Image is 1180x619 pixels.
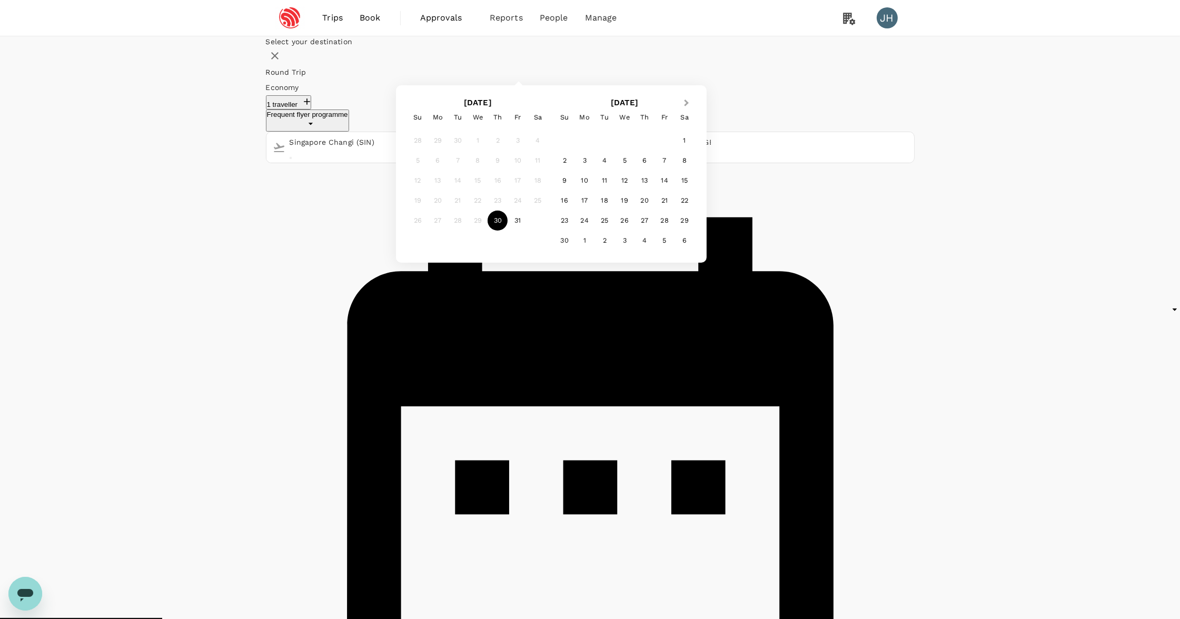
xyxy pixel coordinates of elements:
[408,151,428,171] div: Not available Sunday, October 5th, 2025
[585,12,617,24] span: Manage
[614,151,634,171] div: Choose Wednesday, November 5th, 2025
[574,211,594,231] div: Choose Monday, November 24th, 2025
[408,131,428,151] div: Not available Sunday, September 28th, 2025
[528,171,548,191] div: Not available Saturday, October 18th, 2025
[675,151,695,171] div: Choose Saturday, November 8th, 2025
[554,211,574,231] div: Choose Sunday, November 23rd, 2025
[594,171,614,191] div: Choose Tuesday, November 11th, 2025
[508,211,528,231] div: Choose Friday, October 31st, 2025
[574,231,594,251] div: Choose Monday, December 1st, 2025
[614,171,634,191] div: Choose Wednesday, November 12th, 2025
[448,151,468,171] div: Not available Tuesday, October 7th, 2025
[490,12,523,24] span: Reports
[408,211,428,231] div: Not available Sunday, October 26th, 2025
[614,107,634,127] div: Wednesday
[266,95,312,109] button: 1 traveller
[408,191,428,211] div: Not available Sunday, October 19th, 2025
[574,107,594,127] div: Monday
[468,151,488,171] div: Not available Wednesday, October 8th, 2025
[574,151,594,171] div: Choose Monday, November 3rd, 2025
[266,65,927,80] div: Round Trip
[428,151,448,171] div: Not available Monday, October 6th, 2025
[634,107,655,127] div: Thursday
[634,211,655,231] div: Choose Thursday, November 27th, 2025
[488,191,508,211] div: Not available Thursday, October 23rd, 2025
[322,12,343,24] span: Trips
[267,111,348,118] p: Frequent flyer programme
[266,80,927,95] div: Economy
[508,131,528,151] div: Not available Friday, October 3rd, 2025
[614,231,634,251] div: Choose Wednesday, December 3rd, 2025
[614,211,634,231] div: Choose Wednesday, November 26th, 2025
[404,98,551,107] h2: [DATE]
[266,6,314,29] img: Espressif Systems Singapore Pte Ltd
[634,191,655,211] div: Choose Thursday, November 20th, 2025
[679,95,696,112] button: Next Month
[655,171,675,191] div: Choose Friday, November 14th, 2025
[554,171,574,191] div: Choose Sunday, November 9th, 2025
[488,131,508,151] div: Not available Thursday, October 2nd, 2025
[551,98,698,107] h2: [DATE]
[594,231,614,251] div: Choose Tuesday, December 2nd, 2025
[468,107,488,127] div: Wednesday
[428,171,448,191] div: Not available Monday, October 13th, 2025
[448,171,468,191] div: Not available Tuesday, October 14th, 2025
[675,231,695,251] div: Choose Saturday, December 6th, 2025
[528,191,548,211] div: Not available Saturday, October 25th, 2025
[468,211,488,231] div: Not available Wednesday, October 29th, 2025
[468,131,488,151] div: Not available Wednesday, October 1st, 2025
[290,157,292,159] button: Open
[655,107,675,127] div: Friday
[468,171,488,191] div: Not available Wednesday, October 15th, 2025
[554,151,574,171] div: Choose Sunday, November 2nd, 2025
[488,171,508,191] div: Not available Thursday, October 16th, 2025
[634,151,655,171] div: Choose Thursday, November 6th, 2025
[508,171,528,191] div: Not available Friday, October 17th, 2025
[8,577,42,611] iframe: Button to launch messaging window
[655,211,675,231] div: Choose Friday, November 28th, 2025
[428,131,448,151] div: Not available Monday, September 29th, 2025
[488,211,508,231] div: Choose Thursday, October 30th, 2025
[594,151,614,171] div: Choose Tuesday, November 4th, 2025
[634,171,655,191] div: Choose Thursday, November 13th, 2025
[428,107,448,127] div: Monday
[675,211,695,231] div: Choose Saturday, November 29th, 2025
[655,231,675,251] div: Choose Friday, December 5th, 2025
[554,107,574,127] div: Sunday
[675,107,695,127] div: Saturday
[448,211,468,231] div: Not available Tuesday, October 28th, 2025
[468,191,488,211] div: Not available Wednesday, October 22nd, 2025
[428,191,448,211] div: Not available Monday, October 20th, 2025
[634,231,655,251] div: Choose Thursday, December 4th, 2025
[290,135,380,150] input: Depart from
[528,107,548,127] div: Saturday
[574,171,594,191] div: Choose Monday, November 10th, 2025
[528,151,548,171] div: Not available Saturday, October 11th, 2025
[655,191,675,211] div: Choose Friday, November 21st, 2025
[428,211,448,231] div: Not available Monday, October 27th, 2025
[448,107,468,127] div: Tuesday
[266,109,349,132] button: Frequent flyer programme
[675,191,695,211] div: Choose Saturday, November 22nd, 2025
[266,36,915,47] div: Select your destination
[408,131,548,231] div: Month October, 2025
[877,7,898,28] div: JH
[594,211,614,231] div: Choose Tuesday, November 25th, 2025
[408,171,428,191] div: Not available Sunday, October 12th, 2025
[554,191,574,211] div: Choose Sunday, November 16th, 2025
[554,131,695,251] div: Month November, 2025
[554,231,574,251] div: Choose Sunday, November 30th, 2025
[408,107,428,127] div: Sunday
[508,151,528,171] div: Not available Friday, October 10th, 2025
[448,131,468,151] div: Not available Tuesday, September 30th, 2025
[528,131,548,151] div: Not available Saturday, October 4th, 2025
[594,107,614,127] div: Tuesday
[508,107,528,127] div: Friday
[574,191,594,211] div: Choose Monday, November 17th, 2025
[594,191,614,211] div: Choose Tuesday, November 18th, 2025
[655,151,675,171] div: Choose Friday, November 7th, 2025
[420,12,473,24] span: Approvals
[675,131,695,151] div: Choose Saturday, November 1st, 2025
[540,12,568,24] span: People
[488,107,508,127] div: Thursday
